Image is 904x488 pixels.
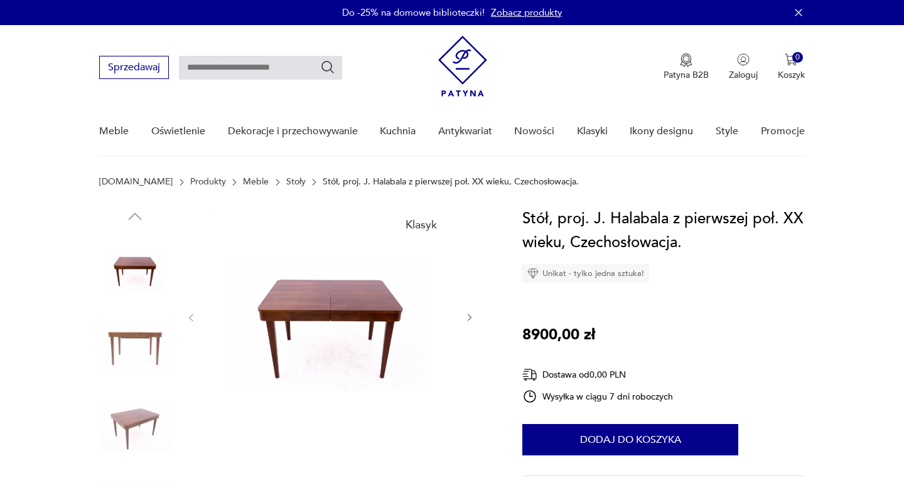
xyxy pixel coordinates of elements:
button: Zaloguj [729,53,758,81]
button: Sprzedawaj [99,56,169,79]
img: Ikona diamentu [527,268,539,279]
div: Wysyłka w ciągu 7 dni roboczych [522,389,673,404]
img: Ikona dostawy [522,367,537,383]
a: Oświetlenie [151,107,205,156]
img: Zdjęcie produktu Stół, proj. J. Halabala z pierwszej poł. XX wieku, Czechosłowacja. [99,392,171,464]
a: [DOMAIN_NAME] [99,177,173,187]
a: Style [716,107,738,156]
p: Do -25% na domowe biblioteczki! [342,6,485,19]
a: Promocje [761,107,805,156]
a: Meble [99,107,129,156]
h1: Stół, proj. J. Halabala z pierwszej poł. XX wieku, Czechosłowacja. [522,207,804,255]
button: 0Koszyk [778,53,805,81]
div: Klasyk [398,212,444,238]
img: Zdjęcie produktu Stół, proj. J. Halabala z pierwszej poł. XX wieku, Czechosłowacja. [99,312,171,384]
a: Meble [243,177,269,187]
p: 8900,00 zł [522,323,595,347]
a: Klasyki [577,107,608,156]
a: Sprzedawaj [99,64,169,73]
a: Ikona medaluPatyna B2B [664,53,709,81]
img: Ikonka użytkownika [737,53,750,66]
p: Zaloguj [729,69,758,81]
a: Dekoracje i przechowywanie [228,107,358,156]
img: Patyna - sklep z meblami i dekoracjami vintage [438,36,487,97]
img: Zdjęcie produktu Stół, proj. J. Halabala z pierwszej poł. XX wieku, Czechosłowacja. [99,232,171,304]
button: Patyna B2B [664,53,709,81]
a: Zobacz produkty [491,6,562,19]
a: Antykwariat [438,107,492,156]
p: Koszyk [778,69,805,81]
img: Ikona medalu [680,53,692,67]
a: Nowości [514,107,554,156]
div: Unikat - tylko jedna sztuka! [522,264,649,283]
p: Stół, proj. J. Halabala z pierwszej poł. XX wieku, Czechosłowacja. [323,177,579,187]
button: Szukaj [320,60,335,75]
button: Dodaj do koszyka [522,424,738,455]
div: 0 [792,52,803,63]
div: Dostawa od 0,00 PLN [522,367,673,383]
p: Patyna B2B [664,69,709,81]
a: Ikony designu [630,107,693,156]
a: Stoły [286,177,306,187]
a: Produkty [190,177,226,187]
img: Zdjęcie produktu Stół, proj. J. Halabala z pierwszej poł. XX wieku, Czechosłowacja. [209,207,451,427]
img: Ikona koszyka [785,53,797,66]
a: Kuchnia [380,107,416,156]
